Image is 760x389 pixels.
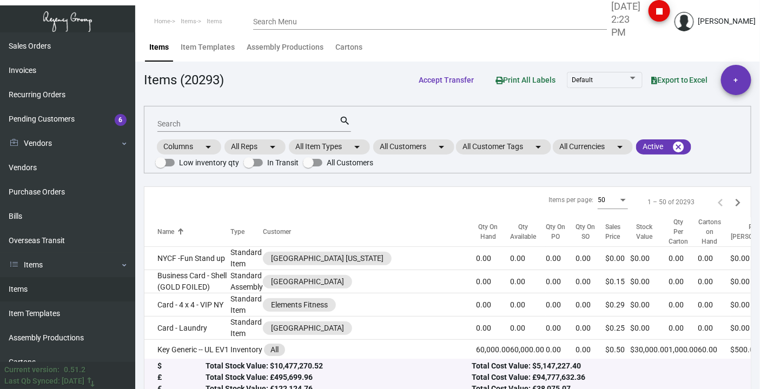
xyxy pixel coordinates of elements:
div: Qty Available [510,222,536,242]
span: Items [207,18,222,25]
div: Items [149,42,169,53]
button: Previous page [712,193,729,211]
th: Customer [263,217,476,247]
mat-chip: Columns [157,139,221,155]
span: Print All Labels [495,76,556,84]
td: 0.00 [698,247,731,270]
td: $0.50 [605,340,630,360]
div: Qty On Hand [476,222,510,242]
button: Export to Excel [643,70,717,90]
div: Qty Available [510,222,546,242]
div: Name [157,227,230,237]
td: 0.00 [546,340,576,360]
mat-chip: All [264,344,285,356]
div: Qty On PO [546,222,576,242]
mat-chip: All Customers [373,139,454,155]
mat-select: Items per page: [598,197,628,204]
div: Items (20293) [144,70,224,90]
div: Items per page: [548,195,593,205]
td: 0.00 [698,270,731,293]
td: 0.00 [476,293,510,317]
mat-icon: search [340,115,351,128]
mat-icon: arrow_drop_down [435,140,448,153]
span: All Customers [327,156,373,169]
td: 0.00 [669,270,698,293]
td: Standard Item [230,293,263,317]
div: Stock Value [630,222,669,242]
td: Card - Laundry [144,317,230,340]
td: 0.00 [510,270,546,293]
td: $0.00 [630,247,669,270]
div: Name [157,227,174,237]
button: Accept Transfer [410,70,483,90]
td: 0.00 [576,317,605,340]
td: 0.00 [576,293,605,317]
td: 0.00 [698,293,731,317]
div: Elements Fitness [271,299,328,311]
span: Export to Excel [651,76,708,84]
td: $0.00 [605,247,630,270]
mat-icon: arrow_drop_down [613,140,626,153]
mat-icon: arrow_drop_down [202,140,215,153]
mat-chip: Active [636,139,691,155]
button: Next page [729,193,746,211]
td: 0.00 [576,270,605,293]
div: 1 – 50 of 20293 [647,197,695,207]
td: 0.00 [698,317,731,340]
td: 0.00 [510,317,546,340]
td: 0.00 [546,247,576,270]
div: Type [230,227,244,237]
button: Print All Labels [487,70,564,90]
div: Total Stock Value: $10,477,270.52 [206,361,472,372]
mat-icon: cancel [672,140,685,153]
td: $30,000.00 [630,340,669,360]
div: Qty On Hand [476,222,500,242]
i: stop [653,5,666,18]
div: Qty Per Carton [669,217,689,246]
mat-chip: All Currencies [553,139,633,155]
td: Standard Assembly [230,270,263,293]
div: Stock Value [630,222,659,242]
div: Cartons [335,42,362,53]
div: 0.51.2 [64,364,85,375]
td: 0.00 [476,247,510,270]
td: Inventory [230,340,263,360]
td: $0.29 [605,293,630,317]
div: [GEOGRAPHIC_DATA] [271,323,344,334]
div: Total Cost Value: £94,777,632.36 [472,372,738,384]
div: Qty On PO [546,222,566,242]
td: 0.00 [576,247,605,270]
div: Total Cost Value: $5,147,227.40 [472,361,738,372]
div: Item Templates [181,42,235,53]
div: Type [230,227,263,237]
mat-chip: All Customer Tags [456,139,551,155]
div: Cartons on Hand [698,217,731,246]
td: 0.00 [476,270,510,293]
td: 0.00 [669,317,698,340]
td: Card - 4 x 4 - VIP NY [144,293,230,317]
div: [GEOGRAPHIC_DATA] [271,276,344,287]
td: Standard Item [230,317,263,340]
div: Last Qb Synced: [DATE] [4,375,84,387]
div: Total Stock Value: £495,699.96 [206,372,472,384]
td: 60.00 [698,340,731,360]
td: 0.00 [546,293,576,317]
div: £ [157,372,206,384]
span: Accept Transfer [419,76,474,84]
mat-icon: arrow_drop_down [351,140,364,153]
td: Standard Item [230,247,263,270]
div: Sales Price [605,222,630,242]
td: 1,000.00 [669,340,698,360]
div: Sales Price [605,222,620,242]
mat-chip: All Item Types [289,139,370,155]
span: + [734,65,738,95]
span: Home [154,18,170,25]
span: In Transit [267,156,299,169]
span: Default [572,76,593,84]
td: 0.00 [576,340,605,360]
div: Cartons on Hand [698,217,721,246]
div: Current version: [4,364,60,375]
td: NYCF -Fun Stand up [144,247,230,270]
mat-chip: All Reps [224,139,286,155]
div: Qty On SO [576,222,605,242]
